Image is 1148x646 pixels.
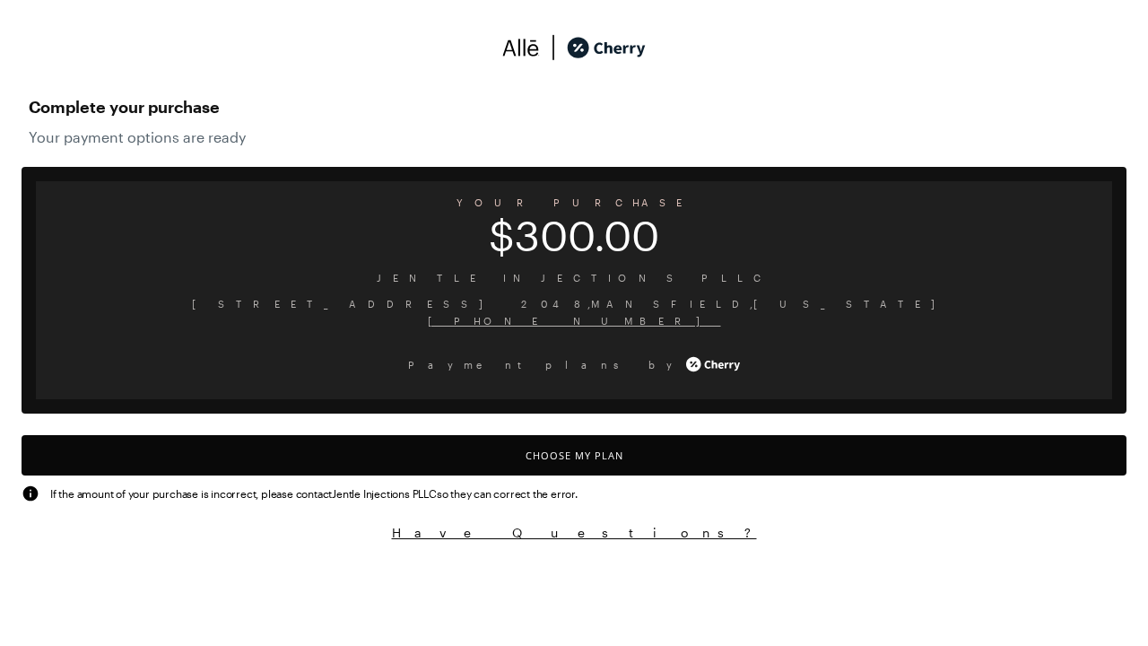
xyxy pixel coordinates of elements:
img: svg%3e [540,34,567,61]
span: If the amount of your purchase is incorrect, please contact Jentle Injections PLLC so they can co... [50,485,578,502]
img: cherry_white_logo-JPerc-yG.svg [686,351,740,378]
img: svg%3e [22,484,39,502]
span: YOUR PURCHASE [36,190,1112,214]
span: Your payment options are ready [29,128,1119,145]
button: Have Questions? [22,524,1126,541]
span: [PHONE_NUMBER] [50,312,1098,329]
span: Complete your purchase [29,92,1119,121]
img: svg%3e [502,34,540,61]
img: cherry_black_logo-DrOE_MJI.svg [567,34,646,61]
span: Jentle Injections PLLC [50,269,1098,286]
span: [STREET_ADDRESS] 2048 , MANSFIELD , [US_STATE] [50,295,1098,312]
span: $300.00 [36,223,1112,248]
span: Payment plans by [408,356,683,373]
button: Choose My Plan [22,435,1126,476]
